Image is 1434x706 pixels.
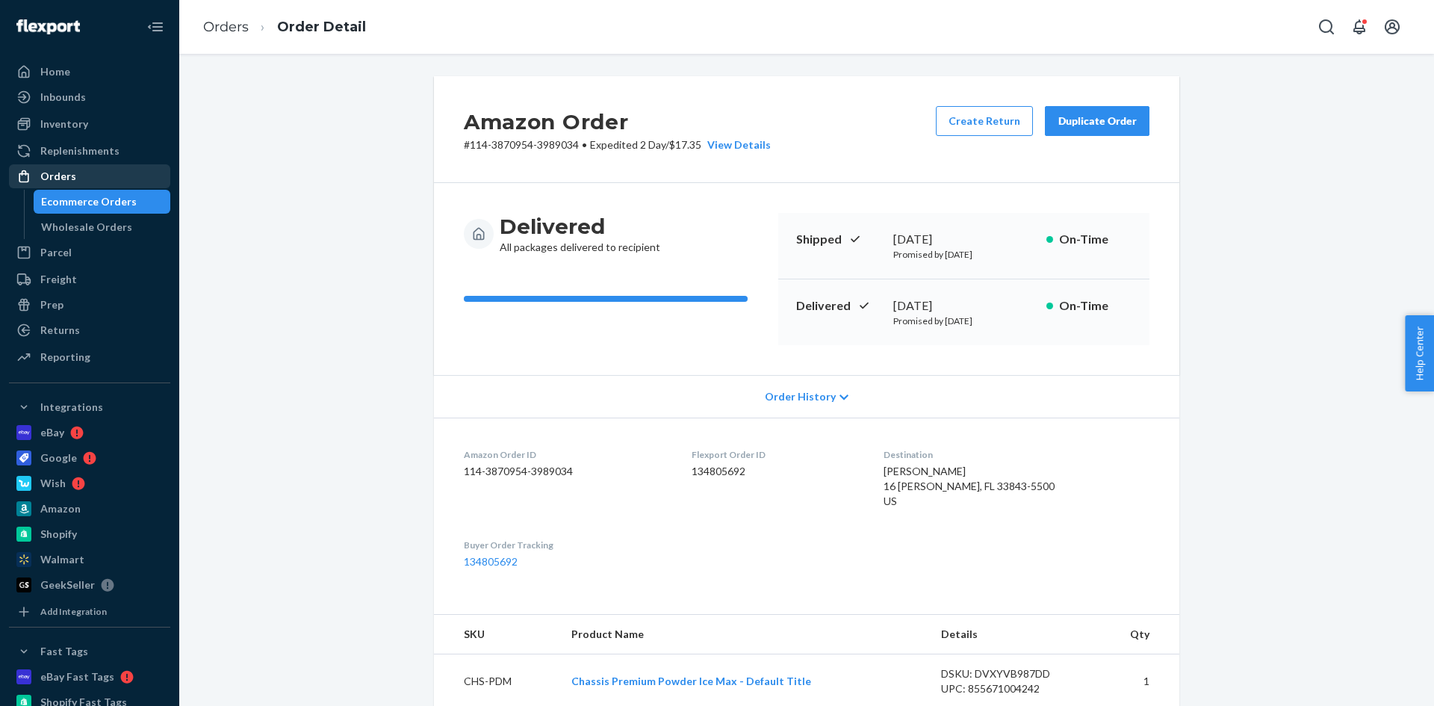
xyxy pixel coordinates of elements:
[9,421,170,445] a: eBay
[1405,315,1434,391] button: Help Center
[40,297,63,312] div: Prep
[40,669,114,684] div: eBay Fast Tags
[9,241,170,264] a: Parcel
[464,539,668,551] dt: Buyer Order Tracking
[277,19,366,35] a: Order Detail
[140,12,170,42] button: Close Navigation
[40,425,64,440] div: eBay
[40,323,80,338] div: Returns
[40,400,103,415] div: Integrations
[40,245,72,260] div: Parcel
[692,464,860,479] dd: 134805692
[9,318,170,342] a: Returns
[464,448,668,461] dt: Amazon Order ID
[16,19,80,34] img: Flexport logo
[9,267,170,291] a: Freight
[1312,12,1341,42] button: Open Search Box
[40,552,84,567] div: Walmart
[9,665,170,689] a: eBay Fast Tags
[500,213,660,240] h3: Delivered
[796,231,881,248] p: Shipped
[9,112,170,136] a: Inventory
[796,297,881,315] p: Delivered
[40,350,90,365] div: Reporting
[929,615,1093,654] th: Details
[1058,114,1137,128] div: Duplicate Order
[941,681,1081,696] div: UPC: 855671004242
[1377,12,1407,42] button: Open account menu
[40,117,88,131] div: Inventory
[41,194,137,209] div: Ecommerce Orders
[9,345,170,369] a: Reporting
[893,297,1034,315] div: [DATE]
[9,139,170,163] a: Replenishments
[34,215,171,239] a: Wholesale Orders
[464,555,518,568] a: 134805692
[41,220,132,235] div: Wholesale Orders
[893,315,1034,327] p: Promised by [DATE]
[9,640,170,663] button: Fast Tags
[9,293,170,317] a: Prep
[191,5,378,49] ol: breadcrumbs
[40,578,95,592] div: GeekSeller
[1093,615,1179,654] th: Qty
[936,106,1033,136] button: Create Return
[40,64,70,79] div: Home
[40,644,88,659] div: Fast Tags
[9,446,170,470] a: Google
[765,389,836,404] span: Order History
[9,471,170,495] a: Wish
[884,448,1149,461] dt: Destination
[9,497,170,521] a: Amazon
[203,19,249,35] a: Orders
[40,143,119,158] div: Replenishments
[9,85,170,109] a: Inbounds
[40,169,76,184] div: Orders
[582,138,587,151] span: •
[1045,106,1149,136] button: Duplicate Order
[500,213,660,255] div: All packages delivered to recipient
[893,231,1034,248] div: [DATE]
[9,60,170,84] a: Home
[40,272,77,287] div: Freight
[9,164,170,188] a: Orders
[884,465,1055,507] span: [PERSON_NAME] 16 [PERSON_NAME], FL 33843-5500 US
[9,395,170,419] button: Integrations
[40,527,77,542] div: Shopify
[464,464,668,479] dd: 114-3870954-3989034
[1059,297,1132,315] p: On-Time
[1059,231,1132,248] p: On-Time
[571,675,811,687] a: Chassis Premium Powder Ice Max - Default Title
[559,615,929,654] th: Product Name
[434,615,559,654] th: SKU
[701,137,771,152] button: View Details
[590,138,665,151] span: Expedited 2 Day
[941,666,1081,681] div: DSKU: DVXYVB987DD
[40,476,66,491] div: Wish
[40,450,77,465] div: Google
[464,106,771,137] h2: Amazon Order
[34,190,171,214] a: Ecommerce Orders
[1344,12,1374,42] button: Open notifications
[9,522,170,546] a: Shopify
[9,603,170,621] a: Add Integration
[692,448,860,461] dt: Flexport Order ID
[9,548,170,572] a: Walmart
[464,137,771,152] p: # 114-3870954-3989034 / $17.35
[893,248,1034,261] p: Promised by [DATE]
[40,90,86,105] div: Inbounds
[40,605,107,618] div: Add Integration
[40,501,81,516] div: Amazon
[9,573,170,597] a: GeekSeller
